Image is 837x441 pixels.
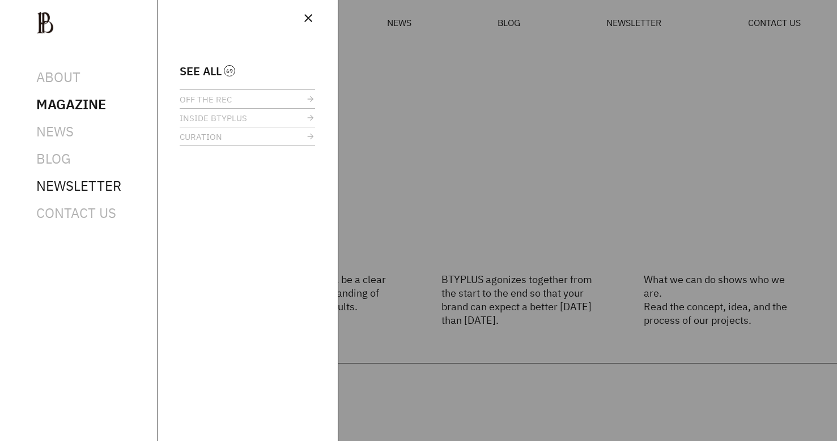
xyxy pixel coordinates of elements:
img: ba379d5522eb3.png [36,11,54,34]
span: close [301,11,315,25]
span: MAGAZINE [36,95,106,113]
span: OFF THE REC [180,95,232,104]
span: CURATION [180,132,222,141]
a: NEWS [36,122,74,140]
span: INSIDE BTYPLUS [180,114,247,122]
a: CONTACT US [36,204,116,222]
a: ABOUT [36,68,80,86]
a: NEWSLETTER [36,177,121,195]
a: CURATION [180,127,315,145]
a: BLOG [36,149,71,168]
span: SEE ALL [180,67,222,75]
a: INSIDE BTYPLUS [180,109,315,127]
a: OFF THE REC [180,90,315,108]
